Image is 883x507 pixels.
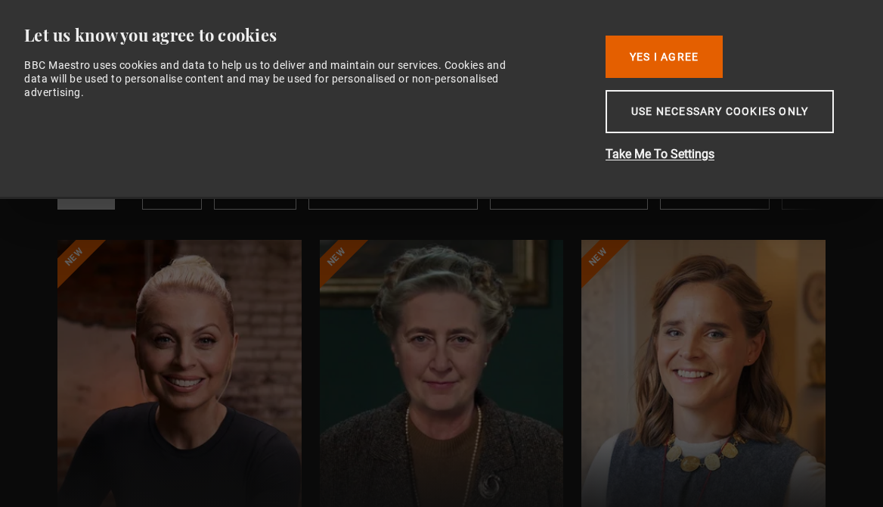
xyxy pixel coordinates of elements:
button: Yes I Agree [606,36,723,78]
div: Let us know you agree to cookies [24,24,582,46]
button: Take Me To Settings [606,145,847,163]
button: Use necessary cookies only [606,90,834,133]
div: BBC Maestro uses cookies and data to help us to deliver and maintain our services. Cookies and da... [24,58,526,100]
